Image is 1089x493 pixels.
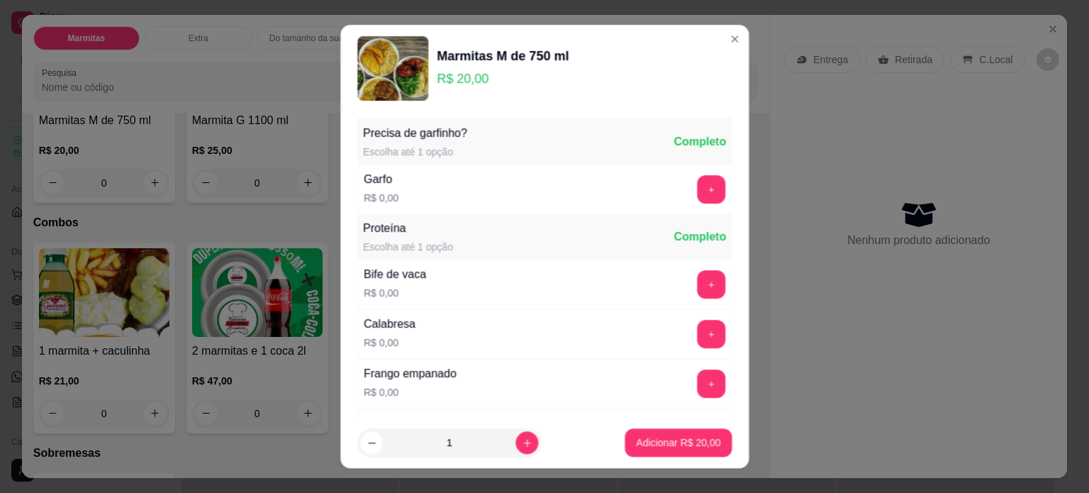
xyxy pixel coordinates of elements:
[363,240,453,254] div: Escolha até 1 opção
[674,133,726,150] div: Completo
[364,286,426,300] p: R$ 0,00
[363,220,453,237] div: Proteína
[364,266,426,283] div: Bife de vaca
[364,385,457,399] p: R$ 0,00
[364,171,398,188] div: Garfo
[364,415,403,432] div: feijoada
[364,336,415,350] p: R$ 0,00
[697,270,725,299] button: add
[697,175,725,204] button: add
[697,370,725,398] button: add
[625,428,732,457] button: Adicionar R$ 20,00
[363,125,467,142] div: Precisa de garfinho?
[360,431,383,454] button: decrease-product-quantity
[723,28,746,50] button: Close
[697,320,725,348] button: add
[364,191,398,205] p: R$ 0,00
[357,36,428,101] img: product-image
[437,45,569,65] div: Marmitas M de 750 ml
[363,145,467,159] div: Escolha até 1 opção
[636,436,720,450] p: Adicionar R$ 20,00
[364,316,415,333] div: Calabresa
[364,365,457,382] div: Frango empanado
[515,431,538,454] button: increase-product-quantity
[437,68,569,88] p: R$ 20,00
[674,228,726,245] div: Completo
